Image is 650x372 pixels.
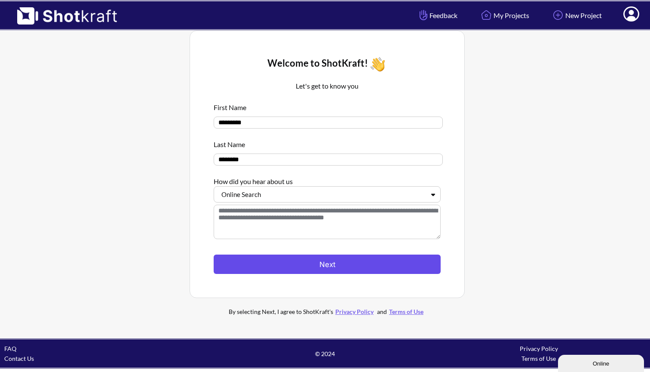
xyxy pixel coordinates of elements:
img: Wave Icon [368,55,387,74]
a: My Projects [472,4,536,27]
a: Privacy Policy [333,308,376,315]
a: FAQ [4,345,16,352]
div: First Name [214,98,441,112]
a: New Project [544,4,608,27]
iframe: chat widget [558,353,646,372]
img: Add Icon [551,8,565,22]
div: By selecting Next, I agree to ShotKraft's and [211,307,443,317]
div: Last Name [214,135,441,149]
div: Terms of Use [432,354,646,363]
span: © 2024 [218,349,432,359]
p: Let's get to know you [214,81,441,91]
a: Terms of Use [387,308,426,315]
img: Home Icon [479,8,494,22]
button: Next [214,255,441,274]
span: Feedback [417,10,457,20]
div: Welcome to ShotKraft! [214,55,441,74]
img: Hand Icon [417,8,429,22]
div: How did you hear about us [214,172,441,186]
div: Privacy Policy [432,344,646,354]
a: Contact Us [4,355,34,362]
